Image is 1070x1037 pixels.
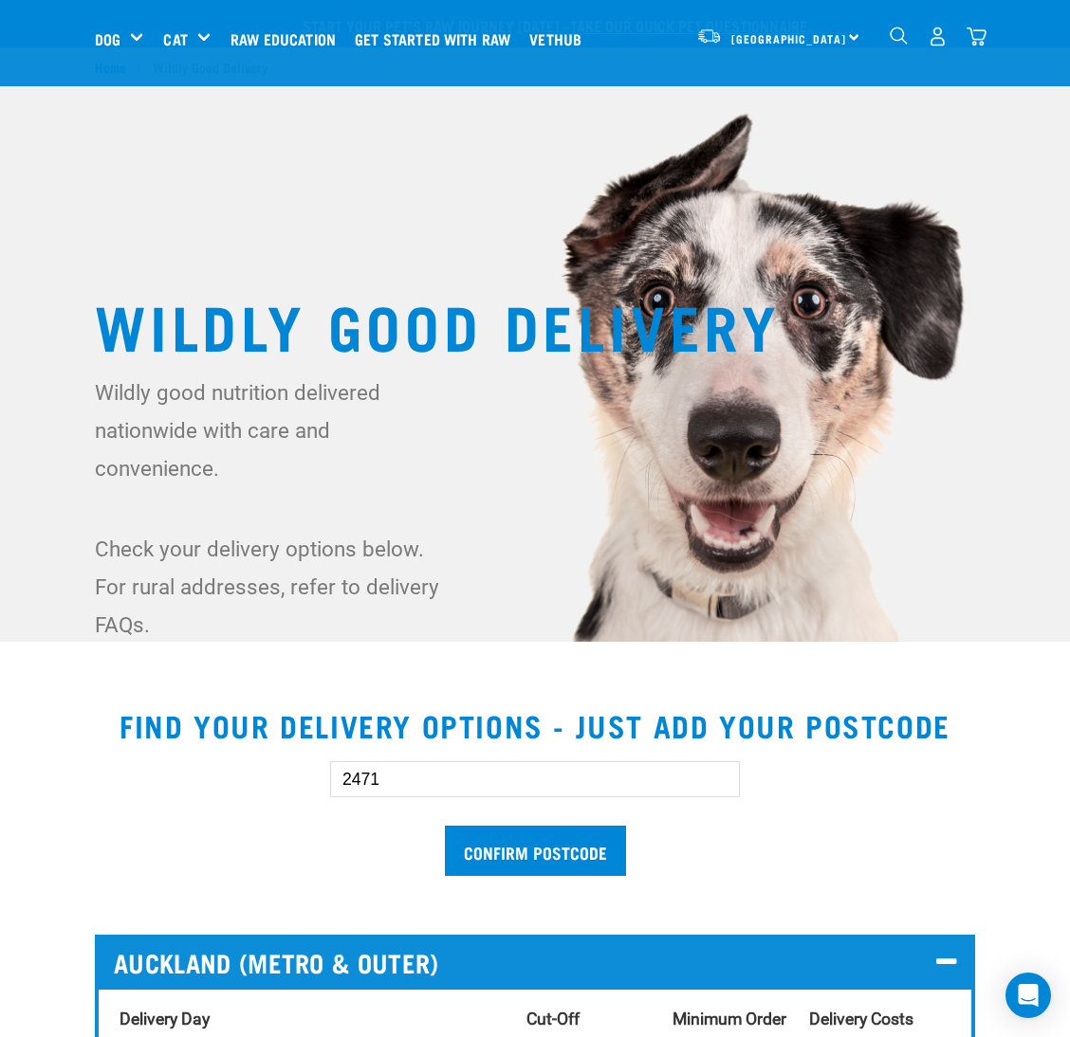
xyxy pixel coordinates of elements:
a: Dog [95,27,120,50]
a: Raw Education [226,1,350,77]
h2: Find your delivery options - just add your postcode [23,708,1047,742]
img: user.png [928,27,948,46]
a: Vethub [525,1,596,77]
span: [GEOGRAPHIC_DATA] [731,35,846,42]
img: home-icon@2x.png [967,27,987,46]
p: Check your delivery options below. For rural addresses, refer to delivery FAQs. [95,530,447,644]
img: van-moving.png [696,27,722,45]
p: Wildly good nutrition delivered nationwide with care and convenience. [95,373,447,487]
span: AUCKLAND (METRO & OUTER) [114,948,439,977]
p: AUCKLAND (METRO & OUTER) [114,948,956,977]
a: Get started with Raw [350,1,525,77]
input: Enter your postcode here... [330,761,740,797]
div: Open Intercom Messenger [1005,973,1051,1018]
h1: Wildly Good Delivery [95,290,975,358]
input: Confirm postcode [445,826,626,876]
img: home-icon-1@2x.png [890,27,908,45]
a: Cat [163,27,187,50]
